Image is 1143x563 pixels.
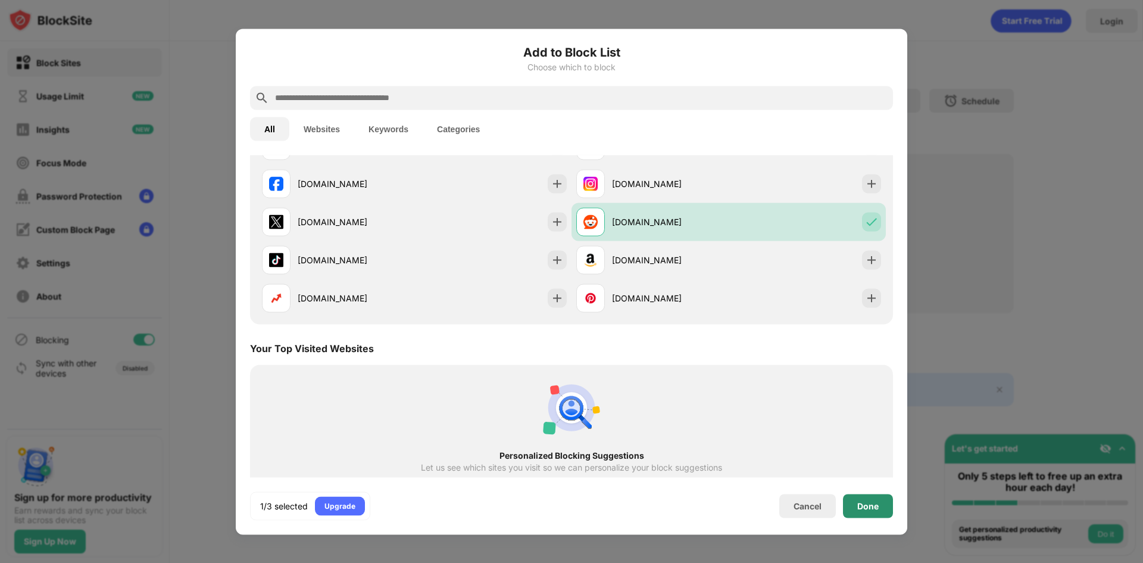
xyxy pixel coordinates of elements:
h6: Add to Block List [250,43,893,61]
div: [DOMAIN_NAME] [612,292,729,304]
div: Done [857,501,879,511]
img: search.svg [255,91,269,105]
div: [DOMAIN_NAME] [298,178,414,190]
div: [DOMAIN_NAME] [298,216,414,228]
img: personal-suggestions.svg [543,379,600,436]
div: [DOMAIN_NAME] [298,254,414,266]
div: [DOMAIN_NAME] [612,216,729,228]
img: favicons [269,291,283,305]
button: Websites [289,117,354,141]
button: Keywords [354,117,423,141]
div: Your Top Visited Websites [250,342,374,354]
div: Upgrade [324,500,355,512]
div: 1/3 selected [260,500,308,512]
div: [DOMAIN_NAME] [298,292,414,304]
div: [DOMAIN_NAME] [612,254,729,266]
div: [DOMAIN_NAME] [612,178,729,190]
img: favicons [583,176,598,191]
div: Cancel [794,501,822,511]
img: favicons [269,176,283,191]
img: favicons [269,214,283,229]
img: favicons [583,253,598,267]
button: Categories [423,117,494,141]
div: Personalized Blocking Suggestions [271,450,872,460]
div: Let us see which sites you visit so we can personalize your block suggestions [421,462,722,472]
img: favicons [583,214,598,229]
img: favicons [583,291,598,305]
img: favicons [269,253,283,267]
button: All [250,117,289,141]
div: Choose which to block [250,62,893,71]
